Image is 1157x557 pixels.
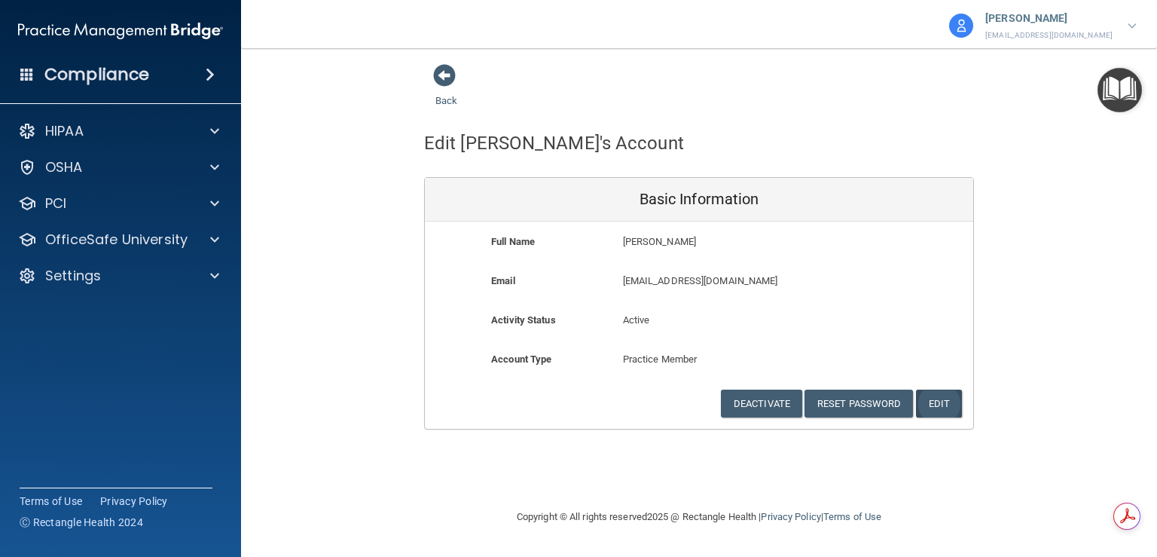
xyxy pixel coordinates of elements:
a: Terms of Use [20,494,82,509]
h4: Compliance [44,64,149,85]
a: HIPAA [18,122,219,140]
a: Terms of Use [823,511,881,522]
a: OfficeSafe University [18,231,219,249]
div: Basic Information [425,178,973,222]
h4: Edit [PERSON_NAME]'s Account [424,133,684,153]
a: OSHA [18,158,219,176]
a: PCI [18,194,219,213]
p: HIPAA [45,122,84,140]
p: [PERSON_NAME] [623,233,863,251]
p: Settings [45,267,101,285]
button: Edit [916,390,962,418]
p: OfficeSafe University [45,231,188,249]
b: Account Type [491,353,551,365]
b: Email [491,275,515,286]
div: Copyright © All rights reserved 2025 @ Rectangle Health | | [424,493,974,541]
a: Privacy Policy [100,494,168,509]
button: Reset Password [804,390,913,418]
a: Privacy Policy [761,511,820,522]
p: Active [623,311,776,329]
p: PCI [45,194,66,213]
p: OSHA [45,158,83,176]
button: Deactivate [721,390,802,418]
p: Practice Member [623,350,776,369]
img: arrow-down.227dba2b.svg [1128,23,1137,29]
a: Settings [18,267,219,285]
img: avatar.17b06cb7.svg [949,14,973,38]
button: Open Resource Center [1097,68,1142,112]
p: [EMAIL_ADDRESS][DOMAIN_NAME] [623,272,863,290]
b: Full Name [491,236,535,247]
span: Ⓒ Rectangle Health 2024 [20,515,143,530]
b: Activity Status [491,314,556,326]
p: [EMAIL_ADDRESS][DOMAIN_NAME] [985,29,1113,42]
a: Back [435,77,457,106]
img: PMB logo [18,16,223,46]
p: [PERSON_NAME] [985,9,1113,29]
